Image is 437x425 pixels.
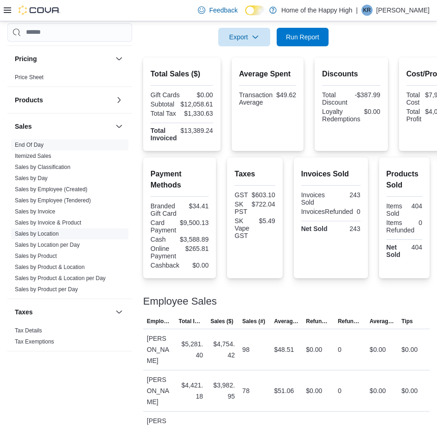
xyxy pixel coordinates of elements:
[274,318,299,325] span: Average Sale
[245,15,246,16] span: Dark Mode
[209,6,237,15] span: Feedback
[178,318,203,325] span: Total Invoiced
[19,6,60,15] img: Cova
[181,100,213,108] div: $12,058.61
[333,225,361,232] div: 243
[15,122,112,131] button: Sales
[7,325,132,351] div: Taxes
[281,5,352,16] p: Home of the Happy High
[301,191,329,206] div: Invoices Sold
[114,94,125,106] button: Products
[322,108,361,123] div: Loyalty Redemptions
[242,385,250,396] div: 78
[180,219,209,226] div: $9,500.13
[286,32,319,42] span: Run Report
[15,264,85,270] a: Sales by Product & Location
[15,275,106,281] a: Sales by Product & Location per Day
[15,327,42,334] span: Tax Details
[15,307,33,317] h3: Taxes
[234,200,248,215] div: SK PST
[401,344,418,355] div: $0.00
[15,54,112,63] button: Pricing
[143,329,175,370] div: [PERSON_NAME]
[386,169,422,191] h2: Products Sold
[15,164,70,170] a: Sales by Classification
[15,141,44,149] span: End Of Day
[401,318,412,325] span: Tips
[252,200,275,208] div: $722.04
[184,110,213,117] div: $1,330.63
[15,74,44,81] span: Price Sheet
[151,100,177,108] div: Subtotal
[386,219,415,234] div: Items Refunded
[242,318,265,325] span: Sales (#)
[218,28,270,46] button: Export
[15,241,80,249] span: Sales by Location per Day
[353,91,380,99] div: -$387.99
[15,219,81,226] span: Sales by Invoice & Product
[7,139,132,299] div: Sales
[333,191,361,199] div: 243
[15,231,59,237] a: Sales by Location
[274,385,294,396] div: $51.06
[418,219,422,226] div: 0
[234,217,253,239] div: SK Vape GST
[210,338,235,361] div: $4,754.42
[15,197,91,204] a: Sales by Employee (Tendered)
[301,169,361,180] h2: Invoices Sold
[361,5,373,16] div: Kyle Riglin
[114,53,125,64] button: Pricing
[245,6,265,15] input: Dark Mode
[338,385,342,396] div: 0
[143,296,217,307] h3: Employee Sales
[114,121,125,132] button: Sales
[151,245,178,260] div: Online Payment
[15,208,55,215] a: Sales by Invoice
[252,191,275,199] div: $603.10
[234,191,248,199] div: GST
[257,217,275,225] div: $5.49
[151,127,177,142] strong: Total Invoiced
[151,169,209,191] h2: Payment Methods
[242,344,250,355] div: 98
[370,344,386,355] div: $0.00
[15,208,55,215] span: Sales by Invoice
[147,318,171,325] span: Employee
[386,202,403,217] div: Items Sold
[143,370,175,411] div: [PERSON_NAME]
[151,110,180,117] div: Total Tax
[114,306,125,318] button: Taxes
[15,253,57,259] a: Sales by Product
[386,244,400,258] strong: Net Sold
[401,385,418,396] div: $0.00
[15,54,37,63] h3: Pricing
[301,208,353,215] div: InvoicesRefunded
[178,338,203,361] div: $5,281.40
[276,91,296,99] div: $49.62
[15,338,54,345] span: Tax Exemptions
[15,186,88,193] a: Sales by Employee (Created)
[178,380,203,402] div: $4,421.18
[151,202,178,217] div: Branded Gift Card
[151,91,180,99] div: Gift Cards
[180,236,209,243] div: $3,588.89
[151,262,179,269] div: Cashback
[15,175,48,181] a: Sales by Day
[194,1,241,19] a: Feedback
[306,385,322,396] div: $0.00
[184,91,213,99] div: $0.00
[306,344,322,355] div: $0.00
[15,219,81,226] a: Sales by Invoice & Product
[406,244,422,251] div: 404
[15,242,80,248] a: Sales by Location per Day
[363,5,371,16] span: KR
[151,236,176,243] div: Cash
[15,152,51,160] span: Itemized Sales
[370,385,386,396] div: $0.00
[182,202,209,210] div: $34.41
[406,108,422,123] div: Total Profit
